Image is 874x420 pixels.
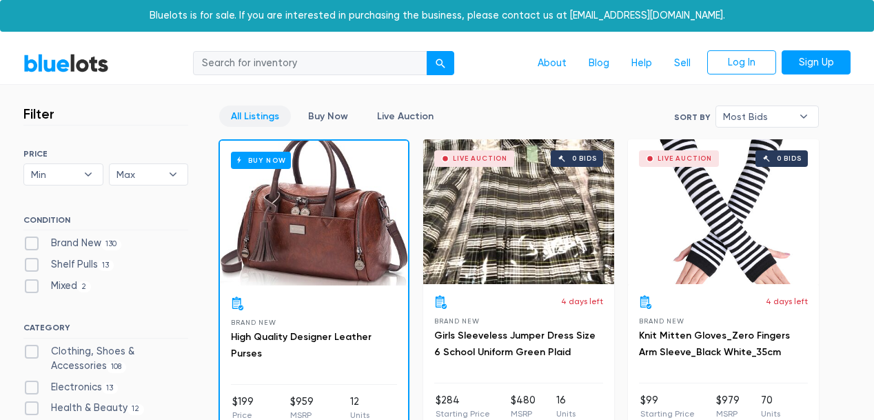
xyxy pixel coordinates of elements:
a: Sell [663,50,702,77]
div: 0 bids [777,155,802,162]
div: 0 bids [572,155,597,162]
h3: Filter [23,106,54,122]
a: BlueLots [23,53,109,73]
p: Units [556,408,576,420]
div: Live Auction [658,155,712,162]
label: Health & Beauty [23,401,144,416]
span: 130 [101,239,121,250]
a: About [527,50,578,77]
label: Shelf Pulls [23,257,114,272]
h6: CONDITION [23,215,188,230]
p: 4 days left [766,295,808,308]
a: Girls Sleeveless Jumper Dress Size 6 School Uniform Green Plaid [434,330,596,358]
a: Log In [707,50,776,75]
a: Blog [578,50,620,77]
a: Buy Now [296,106,360,127]
input: Search for inventory [193,51,427,76]
a: Live Auction 0 bids [423,139,614,284]
label: Clothing, Shoes & Accessories [23,344,188,374]
label: Electronics [23,380,118,395]
label: Mixed [23,279,91,294]
b: ▾ [159,164,187,185]
h6: PRICE [23,149,188,159]
p: Starting Price [436,408,490,420]
span: Most Bids [723,106,792,127]
span: 13 [98,260,114,271]
label: Sort By [674,111,710,123]
a: Live Auction [365,106,445,127]
a: Sign Up [782,50,851,75]
span: 13 [102,383,118,394]
a: Knit Mitten Gloves_Zero Fingers Arm Sleeve_Black White_35cm [639,330,790,358]
span: Brand New [231,319,276,326]
span: 108 [107,362,126,373]
span: 2 [77,281,91,292]
b: ▾ [74,164,103,185]
a: All Listings [219,106,291,127]
span: Brand New [434,317,479,325]
b: ▾ [789,106,818,127]
a: Help [620,50,663,77]
p: Starting Price [640,408,695,420]
p: Units [761,408,780,420]
span: Max [116,164,162,185]
h6: CATEGORY [23,323,188,338]
a: Buy Now [220,141,408,286]
span: 12 [128,404,144,415]
span: Brand New [639,317,684,325]
span: Min [31,164,77,185]
p: MSRP [716,408,740,420]
p: 4 days left [561,295,603,308]
div: Live Auction [453,155,507,162]
a: High Quality Designer Leather Purses [231,331,372,359]
h6: Buy Now [231,152,291,169]
label: Brand New [23,236,121,251]
a: Live Auction 0 bids [628,139,819,284]
p: MSRP [511,408,536,420]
